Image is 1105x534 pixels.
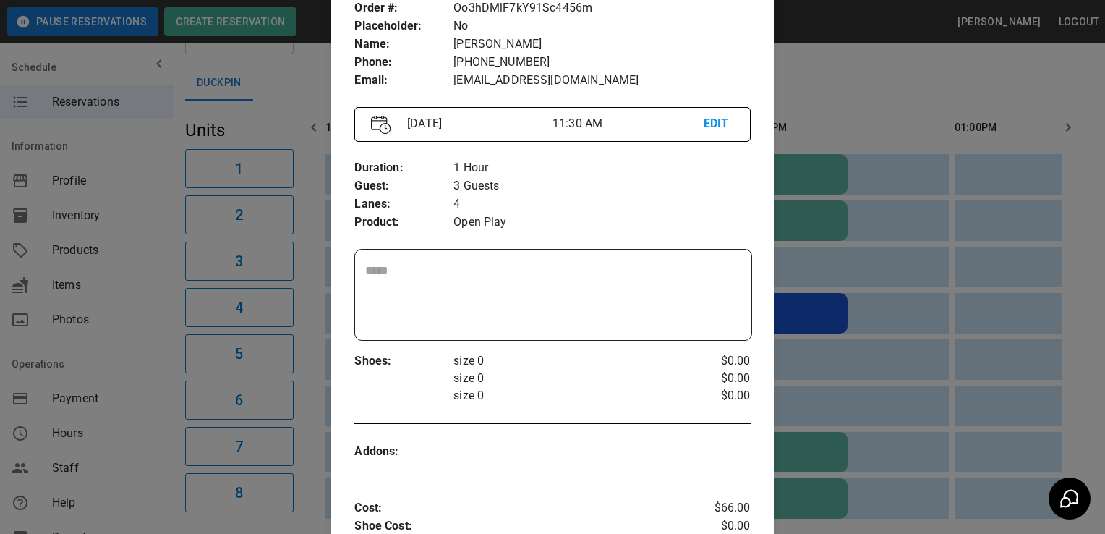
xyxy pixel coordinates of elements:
p: Duration : [354,159,453,177]
p: 11:30 AM [552,115,704,132]
p: $66.00 [684,499,750,517]
p: Cost : [354,499,684,517]
p: [PERSON_NAME] [453,35,750,54]
p: size 0 [453,387,684,404]
p: Open Play [453,213,750,232]
p: Name : [354,35,453,54]
p: $0.00 [684,352,750,370]
p: [PHONE_NUMBER] [453,54,750,72]
p: Placeholder : [354,17,453,35]
p: Addons : [354,443,453,461]
p: 3 Guests [453,177,750,195]
p: $0.00 [684,370,750,387]
p: Guest : [354,177,453,195]
p: Product : [354,213,453,232]
p: size 0 [453,352,684,370]
p: [EMAIL_ADDRESS][DOMAIN_NAME] [453,72,750,90]
p: EDIT [704,115,734,133]
p: [DATE] [401,115,552,132]
p: 1 Hour [453,159,750,177]
p: $0.00 [684,387,750,404]
p: No [453,17,750,35]
p: Shoes : [354,352,453,370]
p: Email : [354,72,453,90]
p: Phone : [354,54,453,72]
img: Vector [371,115,391,135]
p: size 0 [453,370,684,387]
p: 4 [453,195,750,213]
p: Lanes : [354,195,453,213]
